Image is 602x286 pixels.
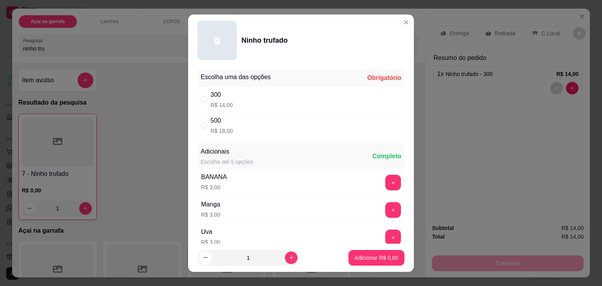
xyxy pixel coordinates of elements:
[241,35,288,46] div: Ninho trufado
[201,183,227,191] p: R$ 3,00
[201,211,220,219] p: R$ 3,00
[372,152,401,161] div: Completo
[355,254,398,262] p: Adicionar R$ 0,00
[285,252,297,264] button: increase-product-quantity
[385,202,401,218] button: add
[199,252,212,264] button: decrease-product-quantity
[201,72,271,82] div: Escolha uma das opções
[201,227,220,237] div: Uva
[367,73,401,83] div: Obrigatório
[210,127,233,135] p: R$ 18,00
[201,172,227,182] div: BANANA
[210,116,233,125] div: 500
[400,16,412,29] button: Close
[201,200,220,209] div: Manga
[348,250,404,266] button: Adicionar R$ 0,00
[201,158,253,166] div: Escolha até 5 opções
[201,147,253,156] div: Adicionais
[385,175,401,190] button: add
[385,230,401,245] button: add
[201,238,220,246] p: R$ 3,00
[210,90,233,100] div: 300
[210,101,233,109] p: R$ 14,00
